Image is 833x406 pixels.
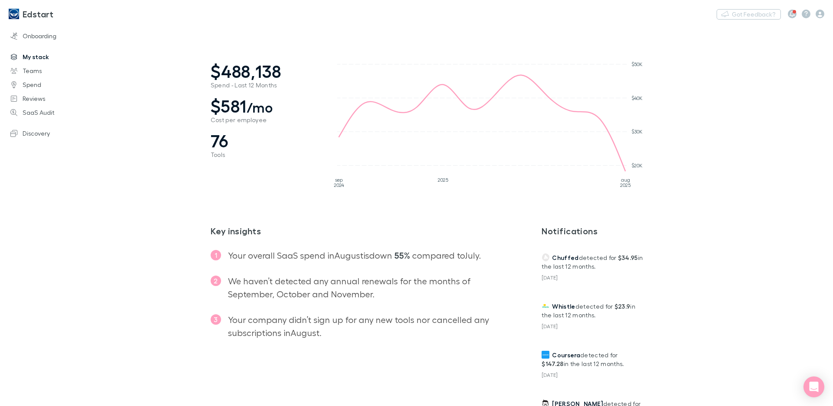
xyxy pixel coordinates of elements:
[228,276,471,299] span: We haven’t detected any annual renewals for the months of September, October and November .
[211,276,221,286] span: 2
[23,9,53,19] h3: Edstart
[2,64,111,78] a: Teams
[620,182,631,188] tspan: 2025
[542,303,575,310] a: Whistle
[631,61,643,67] tspan: $50K
[211,82,319,89] span: Spend - Last 12 Months
[394,250,410,260] strong: 55%
[2,106,111,120] a: SaaS Audit
[542,368,645,379] div: [DATE]
[2,92,111,106] a: Reviews
[211,226,500,236] h2: Key insights
[542,254,578,261] a: Chuffed
[9,9,19,19] img: Edstart's Logo
[631,163,643,168] tspan: $20K
[228,250,481,260] span: Your overall SaaS spend in August is down compared to July .
[542,253,645,271] p: detected for in the last 12 months.
[211,314,221,325] span: 3
[542,351,549,359] img: Coursera's Logo
[211,151,319,158] span: Tools
[211,116,319,123] span: Cost per employee
[3,3,59,24] a: Edstart
[717,9,781,20] button: Got Feedback?
[552,254,578,261] span: Chuffed
[542,302,549,310] img: Whistle's Logo
[615,303,631,310] strong: $23.9
[334,177,342,183] tspan: sep
[211,61,319,82] span: $488,138
[542,271,645,281] div: [DATE]
[2,29,111,43] a: Onboarding
[542,302,645,319] p: detected for in the last 12 months.
[211,250,221,260] span: 1
[542,360,563,367] strong: $147.28
[552,303,575,310] span: Whistle
[2,126,111,140] a: Discovery
[334,182,344,188] tspan: 2024
[803,376,824,397] div: Open Intercom Messenger
[211,130,319,151] span: 76
[542,226,651,236] h3: Notifications
[631,95,643,101] tspan: $40K
[542,351,645,368] p: detected for in the last 12 months.
[2,50,111,64] a: My stack
[438,177,448,183] tspan: 2025
[228,314,489,338] span: Your company didn’t sign up for any new tools nor cancelled any subscriptions in August .
[247,99,273,116] span: /mo
[631,129,643,134] tspan: $30K
[621,177,630,183] tspan: aug
[2,78,111,92] a: Spend
[211,96,319,116] span: $581
[552,351,580,359] span: Coursera
[542,351,580,359] a: Coursera
[542,319,645,330] div: [DATE]
[542,253,549,261] img: Chuffed's Logo
[618,254,638,261] strong: $34.95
